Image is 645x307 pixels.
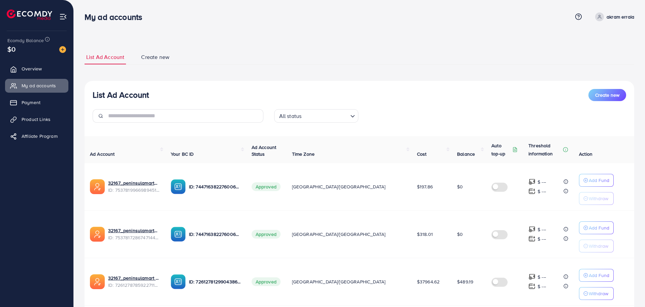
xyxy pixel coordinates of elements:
[538,235,546,243] p: $ ---
[579,174,614,187] button: Add Fund
[171,274,186,289] img: ic-ba-acc.ded83a64.svg
[538,273,546,281] p: $ ---
[252,277,281,286] span: Approved
[7,44,15,54] span: $0
[252,230,281,239] span: Approved
[528,273,536,280] img: top-up amount
[528,226,536,233] img: top-up amount
[141,53,169,61] span: Create new
[528,235,536,242] img: top-up amount
[5,62,68,75] a: Overview
[607,13,634,21] p: akram erraia
[292,151,315,157] span: Time Zone
[292,231,386,238] span: [GEOGRAPHIC_DATA]/[GEOGRAPHIC_DATA]
[278,111,303,121] span: All status
[538,282,546,290] p: $ ---
[189,278,241,286] p: ID: 7261278129904386049
[538,178,546,186] p: $ ---
[274,109,358,123] div: Search for option
[59,13,67,21] img: menu
[22,133,58,140] span: Affiliate Program
[90,151,115,157] span: Ad Account
[86,53,124,61] span: List Ad Account
[589,289,608,298] p: Withdraw
[171,179,186,194] img: ic-ba-acc.ded83a64.svg
[5,79,68,92] a: My ad accounts
[457,278,473,285] span: $489.19
[589,176,609,184] p: Add Fund
[528,142,561,158] p: Threshold information
[22,82,56,89] span: My ad accounts
[528,283,536,290] img: top-up amount
[22,65,42,72] span: Overview
[417,183,433,190] span: $197.86
[5,113,68,126] a: Product Links
[59,46,66,53] img: image
[579,240,614,252] button: Withdraw
[7,37,44,44] span: Ecomdy Balance
[252,182,281,191] span: Approved
[22,116,51,123] span: Product Links
[417,278,440,285] span: $37964.62
[589,224,609,232] p: Add Fund
[589,242,608,250] p: Withdraw
[457,183,463,190] span: $0
[589,271,609,279] p: Add Fund
[93,90,149,100] h3: List Ad Account
[171,227,186,242] img: ic-ba-acc.ded83a64.svg
[108,180,160,186] a: 32167_peninsulamart2_1755035523238
[491,142,511,158] p: Auto top-up
[5,129,68,143] a: Affiliate Program
[252,144,277,157] span: Ad Account Status
[292,278,386,285] span: [GEOGRAPHIC_DATA]/[GEOGRAPHIC_DATA]
[108,234,160,241] span: ID: 7537817286747144200
[579,192,614,205] button: Withdraw
[588,89,626,101] button: Create new
[90,227,105,242] img: ic-ads-acc.e4c84228.svg
[579,287,614,300] button: Withdraw
[417,151,427,157] span: Cost
[108,227,160,241] div: <span class='underline'>32167_peninsulamart3_1755035549846</span></br>7537817286747144200
[108,187,160,193] span: ID: 7537819966989451281
[108,227,160,234] a: 32167_peninsulamart3_1755035549846
[189,183,241,191] p: ID: 7447163822760067089
[589,194,608,203] p: Withdraw
[108,282,160,288] span: ID: 7261278785922711553
[108,275,160,288] div: <span class='underline'>32167_peninsulamart adc 1_1690648214482</span></br>7261278785922711553
[108,180,160,193] div: <span class='underline'>32167_peninsulamart2_1755035523238</span></br>7537819966989451281
[528,188,536,195] img: top-up amount
[85,12,148,22] h3: My ad accounts
[417,231,433,238] span: $318.01
[528,178,536,185] img: top-up amount
[5,96,68,109] a: Payment
[457,231,463,238] span: $0
[579,269,614,282] button: Add Fund
[171,151,194,157] span: Your BC ID
[7,9,52,20] img: logo
[538,225,546,234] p: $ ---
[90,274,105,289] img: ic-ads-acc.e4c84228.svg
[457,151,475,157] span: Balance
[22,99,40,106] span: Payment
[292,183,386,190] span: [GEOGRAPHIC_DATA]/[GEOGRAPHIC_DATA]
[303,110,347,121] input: Search for option
[592,12,634,21] a: akram erraia
[538,187,546,195] p: $ ---
[616,277,640,302] iframe: Chat
[108,275,160,281] a: 32167_peninsulamart adc 1_1690648214482
[579,151,592,157] span: Action
[189,230,241,238] p: ID: 7447163822760067089
[90,179,105,194] img: ic-ads-acc.e4c84228.svg
[579,221,614,234] button: Add Fund
[595,92,619,98] span: Create new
